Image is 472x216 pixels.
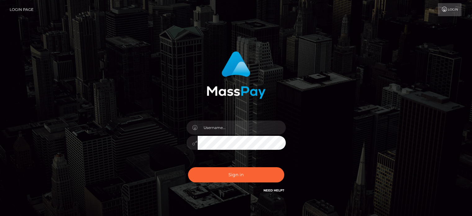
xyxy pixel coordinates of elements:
[207,51,266,99] img: MassPay Login
[263,188,284,192] a: Need Help?
[198,121,286,135] input: Username...
[438,3,461,16] a: Login
[10,3,34,16] a: Login Page
[188,167,284,182] button: Sign in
